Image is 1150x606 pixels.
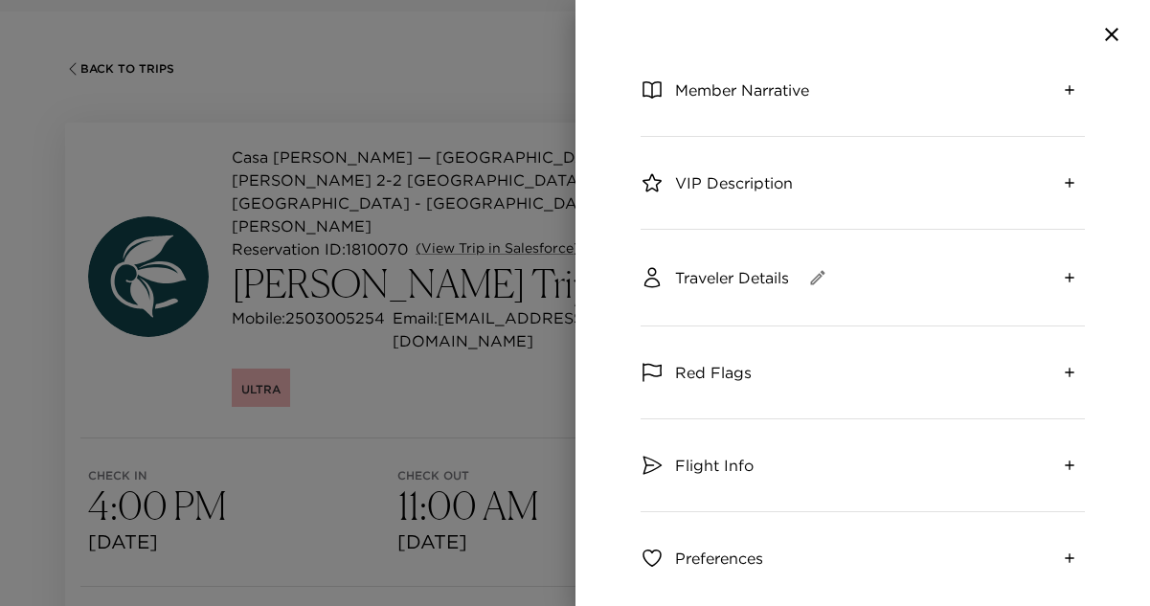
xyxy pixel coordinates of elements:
span: Traveler Details [675,267,789,288]
button: expand [1054,450,1085,481]
button: expand [1054,543,1085,573]
button: expand [1054,75,1085,105]
button: expand [1054,357,1085,388]
span: VIP Description [675,172,793,193]
button: expand [1054,262,1085,293]
span: Flight Info [675,455,754,476]
span: Red Flags [675,362,752,383]
span: Member Narrative [675,79,809,101]
span: Preferences [675,548,763,569]
button: expand [1054,168,1085,198]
